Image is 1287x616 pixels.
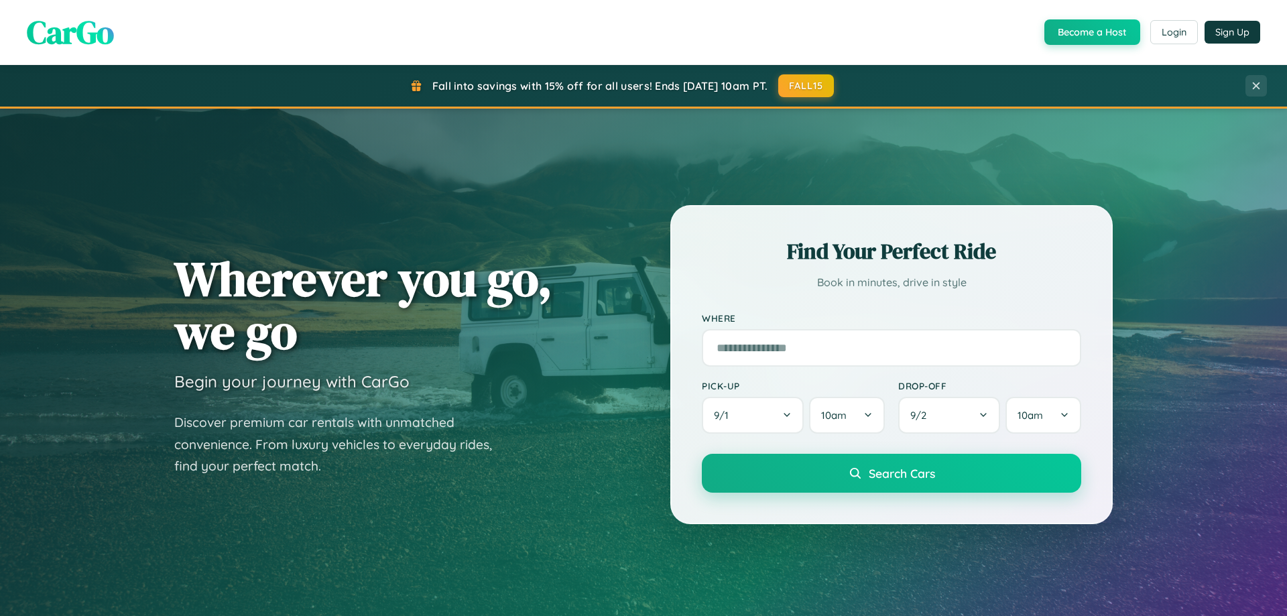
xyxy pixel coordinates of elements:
[174,371,410,391] h3: Begin your journey with CarGo
[869,466,935,481] span: Search Cars
[898,397,1000,434] button: 9/2
[821,409,847,422] span: 10am
[702,312,1081,324] label: Where
[898,380,1081,391] label: Drop-off
[174,412,509,477] p: Discover premium car rentals with unmatched convenience. From luxury vehicles to everyday rides, ...
[1150,20,1198,44] button: Login
[174,252,552,358] h1: Wherever you go, we go
[702,273,1081,292] p: Book in minutes, drive in style
[702,380,885,391] label: Pick-up
[702,454,1081,493] button: Search Cars
[714,409,735,422] span: 9 / 1
[1044,19,1140,45] button: Become a Host
[1018,409,1043,422] span: 10am
[910,409,933,422] span: 9 / 2
[1205,21,1260,44] button: Sign Up
[1005,397,1081,434] button: 10am
[432,79,768,93] span: Fall into savings with 15% off for all users! Ends [DATE] 10am PT.
[778,74,835,97] button: FALL15
[809,397,885,434] button: 10am
[702,397,804,434] button: 9/1
[702,237,1081,266] h2: Find Your Perfect Ride
[27,10,114,54] span: CarGo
